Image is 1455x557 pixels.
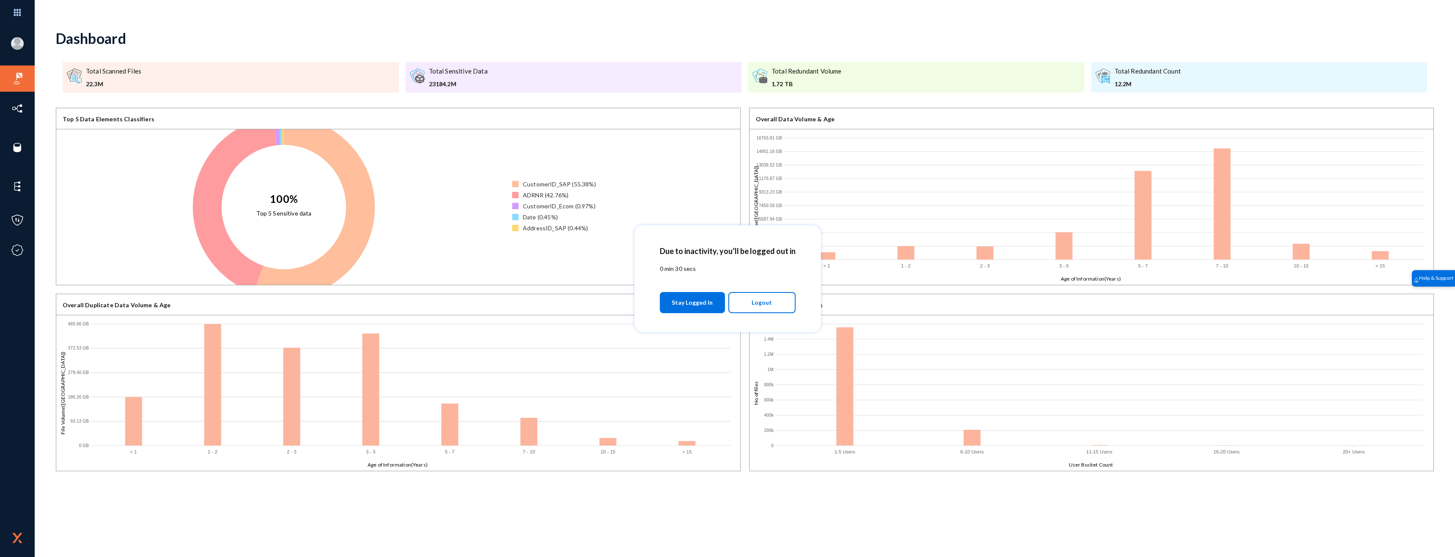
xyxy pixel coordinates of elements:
[660,246,796,256] h2: Due to inactivity, you’ll be logged out in
[660,264,796,273] p: 0 min 30 secs
[672,295,713,310] span: Stay Logged In
[660,292,725,313] button: Stay Logged In
[752,295,772,310] span: Logout
[728,292,796,313] button: Logout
